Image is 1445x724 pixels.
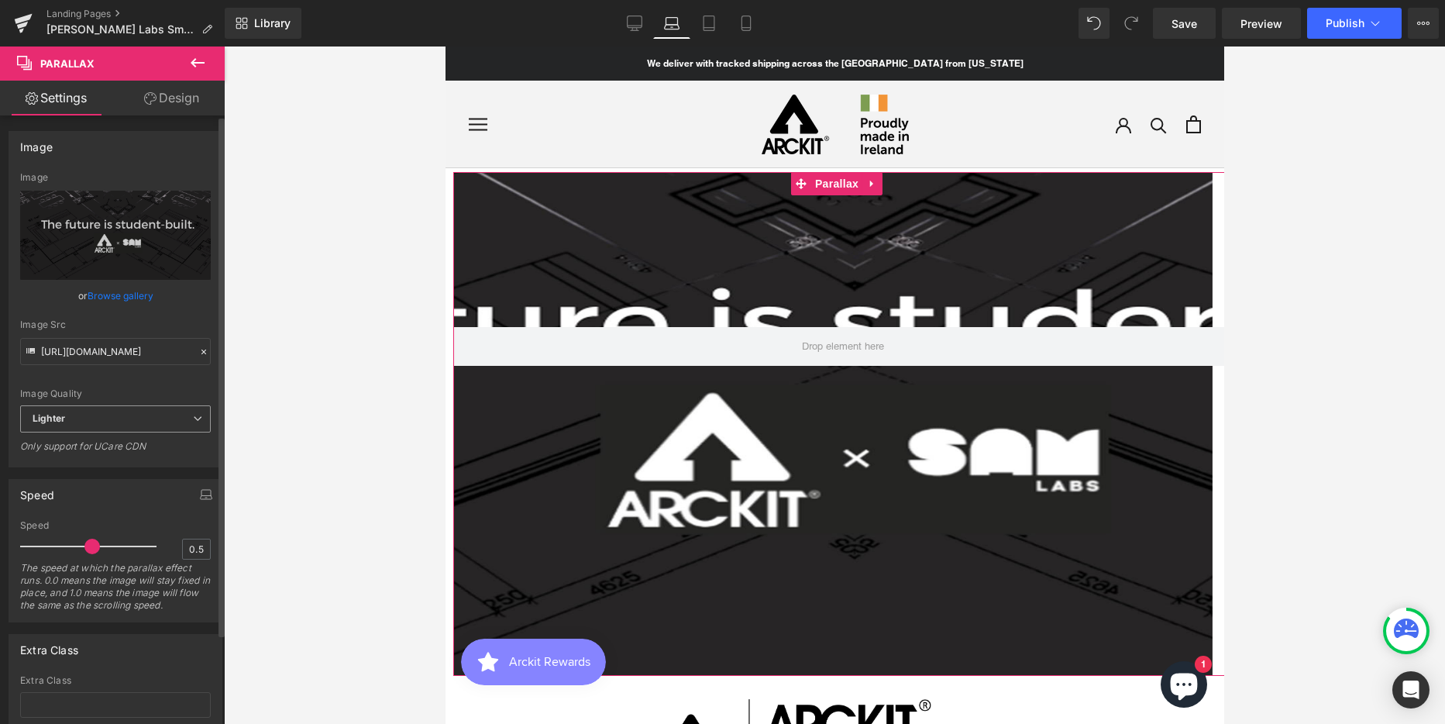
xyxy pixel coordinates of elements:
a: Mobile [728,8,765,39]
span: Preview [1240,16,1282,32]
a: Laptop [653,8,690,39]
input: Link [20,338,211,365]
div: The speed at which the parallax effect runs. 0.0 means the image will stay fixed in place, and 1.... [20,562,211,622]
div: Image [20,172,211,183]
span: Save [1171,16,1197,32]
a: Open cart [741,69,755,87]
a: Tablet [690,8,728,39]
span: [PERSON_NAME] Labs Smart Design Pack [46,23,195,36]
button: More [1408,8,1439,39]
span: Publish [1326,17,1364,29]
button: Undo [1079,8,1110,39]
img: Arckit-US [316,48,463,108]
span: Parallax [366,126,417,149]
a: Search [705,70,721,86]
span: Parallax [40,57,95,70]
span: Library [254,16,291,30]
b: Lighter [33,412,65,424]
div: or [20,288,211,304]
a: Desktop [616,8,653,39]
a: Landing Pages [46,8,225,20]
div: Image Quality [20,388,211,399]
div: Speed [20,480,54,502]
div: Open Intercom Messenger [1392,671,1430,708]
a: New Library [225,8,301,39]
button: Redo [1116,8,1147,39]
a: Browse gallery [88,282,153,309]
a: Preview [1222,8,1301,39]
inbox-online-store-chat: Shopify online store chat [710,615,766,665]
a: We deliver with tracked shipping across the [GEOGRAPHIC_DATA] from [US_STATE] [201,11,578,22]
a: Expand / Collapse [417,126,437,149]
div: Speed [20,520,211,531]
div: Extra Class [20,675,211,686]
a: Design [115,81,228,115]
iframe: Button to open loyalty program pop-up [15,592,160,639]
button: Publish [1307,8,1402,39]
div: Image [20,132,53,153]
button: Open navigation [23,71,42,85]
div: Extra Class [20,635,78,657]
div: Only support for UCare CDN [20,440,211,463]
div: Image Src [20,319,211,330]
